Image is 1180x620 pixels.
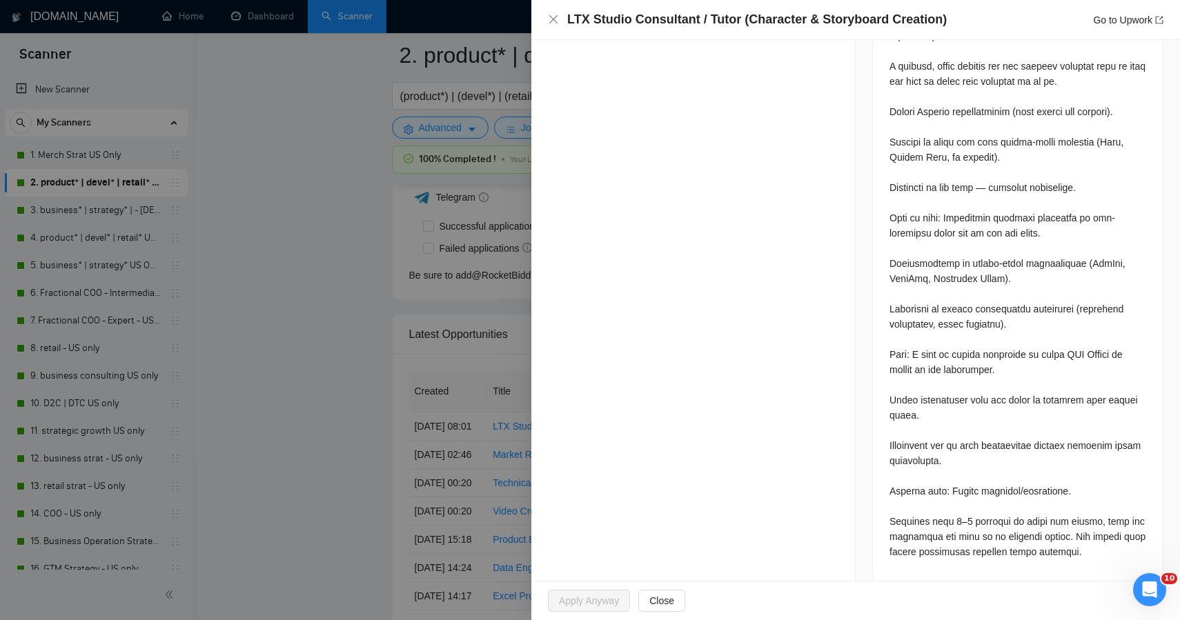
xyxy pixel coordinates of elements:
span: close [548,14,559,25]
span: 10 [1161,573,1177,584]
a: Go to Upworkexport [1093,14,1163,26]
span: Close [649,593,674,608]
button: Close [548,14,559,26]
span: export [1155,16,1163,24]
iframe: Intercom live chat [1133,573,1166,606]
button: Close [638,590,685,612]
h4: LTX Studio Consultant / Tutor (Character & Storyboard Creation) [567,11,947,28]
